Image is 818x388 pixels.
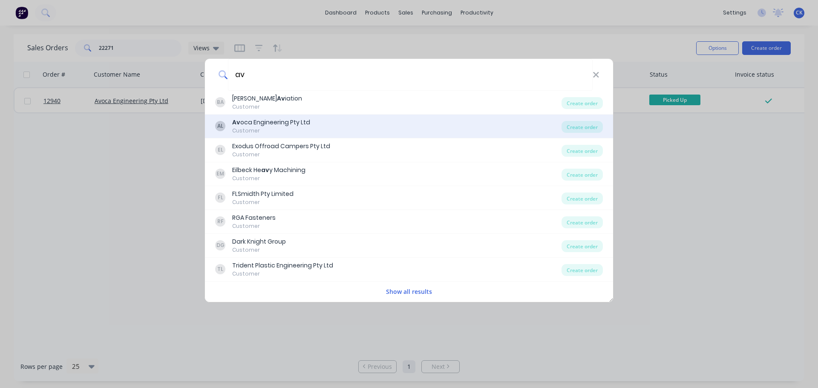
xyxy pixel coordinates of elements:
[277,94,285,103] b: Av
[232,261,333,270] div: Trident Plastic Engineering Pty Ltd
[215,216,225,227] div: RF
[232,270,333,278] div: Customer
[215,145,225,155] div: EL
[232,222,276,230] div: Customer
[215,97,225,107] div: BA
[562,97,603,109] div: Create order
[232,151,330,158] div: Customer
[261,166,269,174] b: av
[562,216,603,228] div: Create order
[232,175,305,182] div: Customer
[232,118,310,127] div: oca Engineering Pty Ltd
[383,287,435,296] button: Show all results
[232,166,305,175] div: Eilbeck He y Machining
[228,59,593,91] input: Enter a customer name to create a new order...
[232,190,294,198] div: FLSmidth Pty Limited
[215,240,225,250] div: DG
[232,142,330,151] div: Exodus Offroad Campers Pty Ltd
[232,103,302,111] div: Customer
[562,169,603,181] div: Create order
[562,240,603,252] div: Create order
[562,145,603,157] div: Create order
[215,193,225,203] div: FL
[562,121,603,133] div: Create order
[232,127,310,135] div: Customer
[232,213,276,222] div: RGA Fasteners
[215,264,225,274] div: TL
[562,193,603,204] div: Create order
[562,264,603,276] div: Create order
[215,169,225,179] div: EM
[232,118,240,126] b: Av
[215,121,225,131] div: AL
[232,198,294,206] div: Customer
[232,94,302,103] div: [PERSON_NAME] iation
[232,237,286,246] div: Dark Knight Group
[232,246,286,254] div: Customer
